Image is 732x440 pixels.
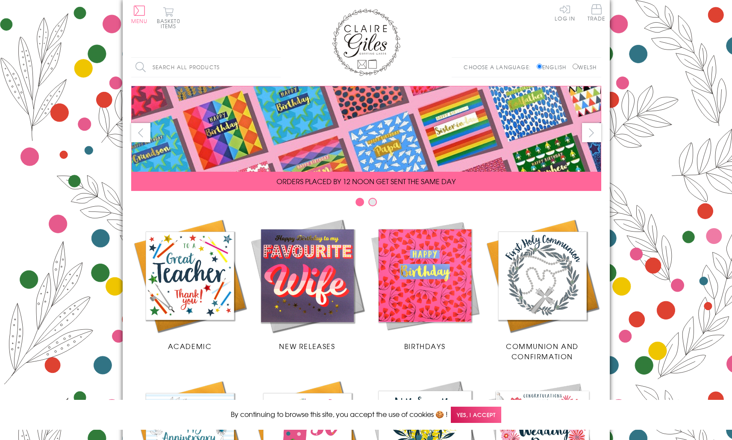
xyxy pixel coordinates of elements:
[537,64,542,69] input: English
[157,7,180,29] button: Basket0 items
[279,341,335,351] span: New Releases
[332,9,400,76] img: Claire Giles Greetings Cards
[582,123,601,142] button: next
[276,176,456,186] span: ORDERS PLACED BY 12 NOON GET SENT THE SAME DAY
[131,123,150,142] button: prev
[356,198,364,206] button: Carousel Page 1 (Current Slide)
[588,4,606,21] span: Trade
[249,217,366,351] a: New Releases
[537,63,570,71] label: English
[161,17,180,30] span: 0 items
[573,63,597,71] label: Welsh
[131,58,281,77] input: Search all products
[506,341,579,361] span: Communion and Confirmation
[272,58,281,77] input: Search
[366,217,484,351] a: Birthdays
[131,6,148,23] button: Menu
[168,341,212,351] span: Academic
[131,197,601,211] div: Carousel Pagination
[555,4,575,21] a: Log In
[131,17,148,25] span: Menu
[484,217,601,361] a: Communion and Confirmation
[404,341,445,351] span: Birthdays
[368,198,377,206] button: Carousel Page 2
[131,217,249,351] a: Academic
[451,407,501,423] span: Yes, I accept
[573,64,578,69] input: Welsh
[464,63,535,71] p: Choose a language:
[588,4,606,23] a: Trade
